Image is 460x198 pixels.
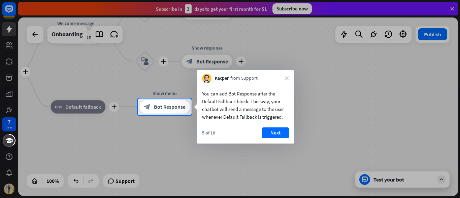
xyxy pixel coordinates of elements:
[230,75,258,82] span: from Support
[202,90,289,121] div: You can add Bot Response after the Default Fallback block. This way, your chatbot will send a mes...
[5,3,26,23] button: Open LiveChat chat widget
[262,127,289,138] button: Next
[285,76,289,80] i: close
[144,104,151,110] i: block_bot_response
[154,104,186,110] span: Bot Response
[215,75,229,82] span: Kacper
[202,130,215,136] div: 5 of 10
